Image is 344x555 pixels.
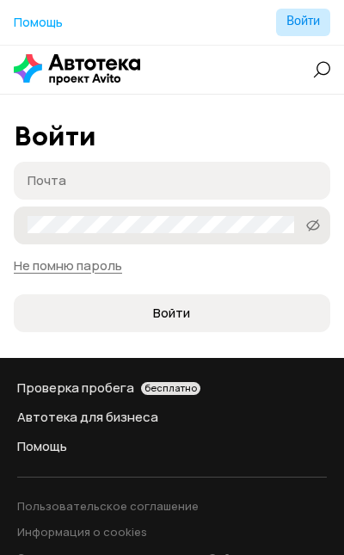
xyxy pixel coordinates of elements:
[14,14,63,31] a: Помощь
[153,305,190,322] span: Войти
[14,294,330,332] button: Войти
[276,9,330,36] button: Войти
[17,408,327,427] a: Автотека для бизнеса
[17,437,327,456] a: Помощь
[14,120,330,151] div: Войти
[17,524,244,540] a: Информация о cookies
[286,15,320,28] span: Войти
[28,171,322,188] input: Почта
[17,379,327,398] div: Проверка пробега
[17,379,327,398] a: Проверка пробегабесплатно
[14,14,63,30] span: Помощь
[14,256,122,274] a: Не помню пароль
[144,382,197,394] span: бесплатно
[17,498,244,514] a: Пользовательское соглашение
